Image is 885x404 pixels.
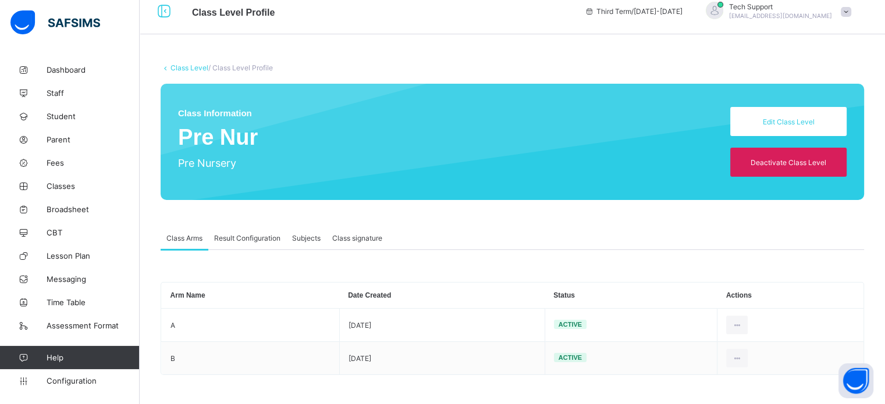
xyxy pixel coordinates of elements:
span: Parent [47,135,140,144]
th: Status [545,283,717,309]
span: Configuration [47,376,139,385]
span: Active [559,321,582,328]
span: Edit Class Level [739,117,838,126]
span: Tech Support [729,2,832,11]
span: / Class Level Profile [208,63,273,72]
span: Dashboard [47,65,140,74]
span: session/term information [585,7,683,16]
span: [EMAIL_ADDRESS][DOMAIN_NAME] [729,12,832,19]
div: TechSupport [694,2,857,21]
td: [DATE] [339,342,545,375]
span: CBT [47,228,140,237]
span: Class signature [332,234,382,242]
td: [DATE] [339,309,545,342]
span: Class Level Profile [192,8,275,17]
span: Class Arms [166,234,202,242]
span: Assessment Format [47,321,140,330]
span: Student [47,112,140,121]
span: Help [47,353,139,362]
span: Active [559,354,582,361]
td: A [162,309,340,342]
span: Lesson Plan [47,251,140,260]
span: Messaging [47,274,140,284]
span: Time Table [47,298,140,307]
a: Class Level [170,63,208,72]
span: Deactivate Class Level [739,158,838,167]
span: Classes [47,181,140,191]
span: Staff [47,88,140,98]
span: Subjects [292,234,321,242]
th: Actions [717,283,863,309]
img: safsims [10,10,100,35]
th: Arm Name [162,283,340,309]
td: B [162,342,340,375]
span: Result Configuration [214,234,280,242]
th: Date Created [339,283,545,309]
span: Fees [47,158,140,167]
button: Open asap [838,363,873,398]
span: Broadsheet [47,205,140,214]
